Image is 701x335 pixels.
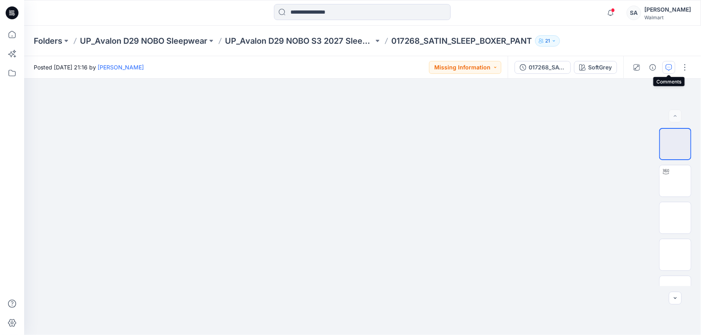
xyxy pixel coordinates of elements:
[391,35,532,47] p: 017268_SATIN_SLEEP_BOXER_PANT
[98,64,144,71] a: [PERSON_NAME]
[515,61,571,74] button: 017268_SATIN_SLEEP_BOXER_PANT
[644,5,691,14] div: [PERSON_NAME]
[80,35,207,47] a: UP_Avalon D29 NOBO Sleepwear
[225,35,374,47] a: UP_Avalon D29 NOBO S3 2027 Sleepwear
[545,37,550,45] p: 21
[574,61,617,74] button: SoftGrey
[529,63,566,72] div: 017268_SATIN_SLEEP_BOXER_PANT
[535,35,560,47] button: 21
[34,35,62,47] a: Folders
[588,63,612,72] div: SoftGrey
[627,6,641,20] div: SA
[644,14,691,20] div: Walmart
[34,63,144,71] span: Posted [DATE] 21:16 by
[646,61,659,74] button: Details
